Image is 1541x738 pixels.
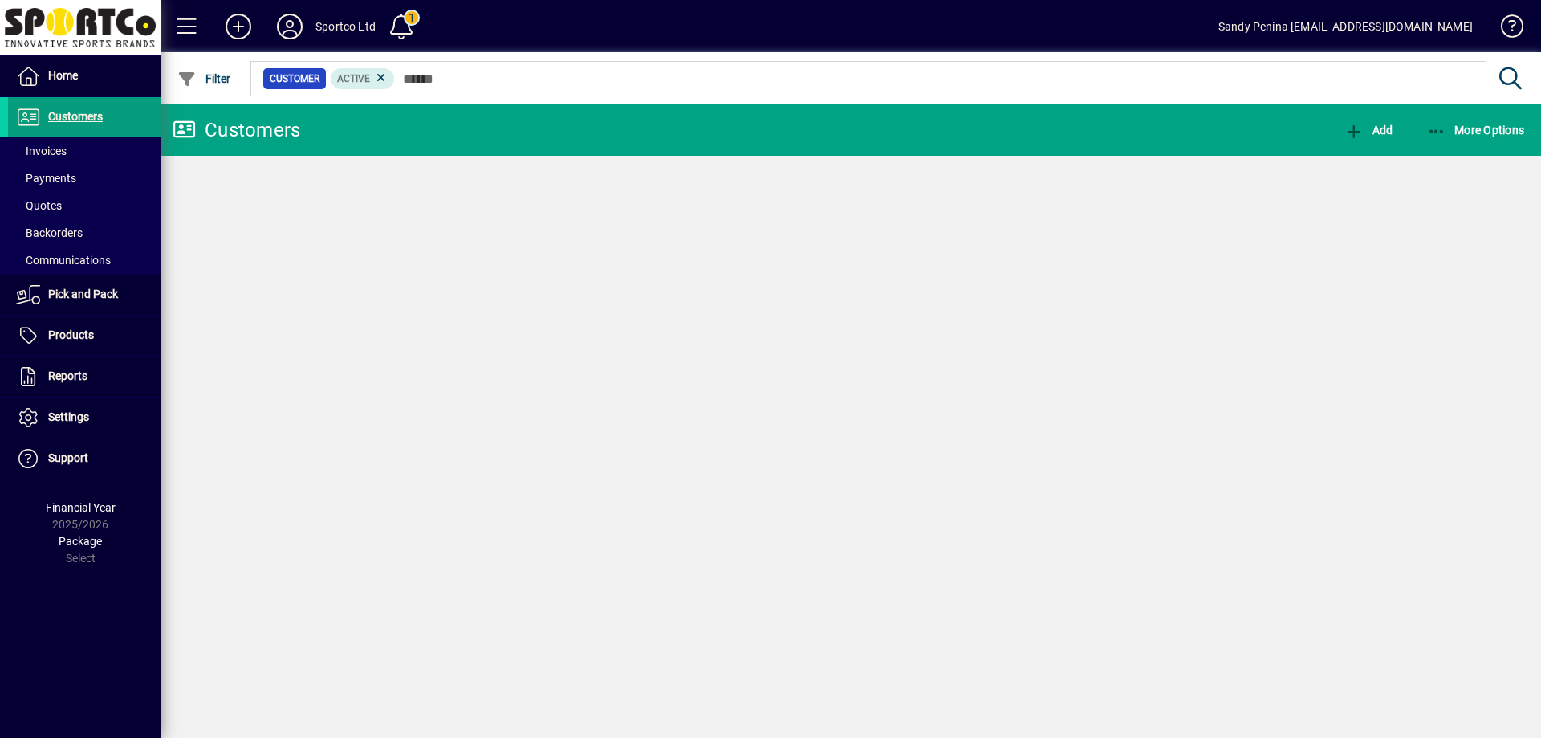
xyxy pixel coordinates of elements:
[16,226,83,239] span: Backorders
[59,535,102,548] span: Package
[8,219,161,247] a: Backorders
[48,69,78,82] span: Home
[1489,3,1521,55] a: Knowledge Base
[16,172,76,185] span: Payments
[48,451,88,464] span: Support
[8,56,161,96] a: Home
[8,137,161,165] a: Invoices
[173,64,235,93] button: Filter
[8,247,161,274] a: Communications
[315,14,376,39] div: Sportco Ltd
[331,68,395,89] mat-chip: Activation Status: Active
[8,165,161,192] a: Payments
[213,12,264,41] button: Add
[177,72,231,85] span: Filter
[48,369,87,382] span: Reports
[48,110,103,123] span: Customers
[16,254,111,267] span: Communications
[173,117,300,143] div: Customers
[8,316,161,356] a: Products
[1218,14,1473,39] div: Sandy Penina [EMAIL_ADDRESS][DOMAIN_NAME]
[16,199,62,212] span: Quotes
[48,410,89,423] span: Settings
[264,12,315,41] button: Profile
[8,438,161,479] a: Support
[8,275,161,315] a: Pick and Pack
[1344,124,1393,137] span: Add
[1423,116,1529,145] button: More Options
[16,145,67,157] span: Invoices
[8,192,161,219] a: Quotes
[1340,116,1397,145] button: Add
[1427,124,1525,137] span: More Options
[337,73,370,84] span: Active
[8,398,161,438] a: Settings
[48,287,118,300] span: Pick and Pack
[48,328,94,341] span: Products
[8,357,161,397] a: Reports
[270,71,319,87] span: Customer
[46,501,116,514] span: Financial Year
